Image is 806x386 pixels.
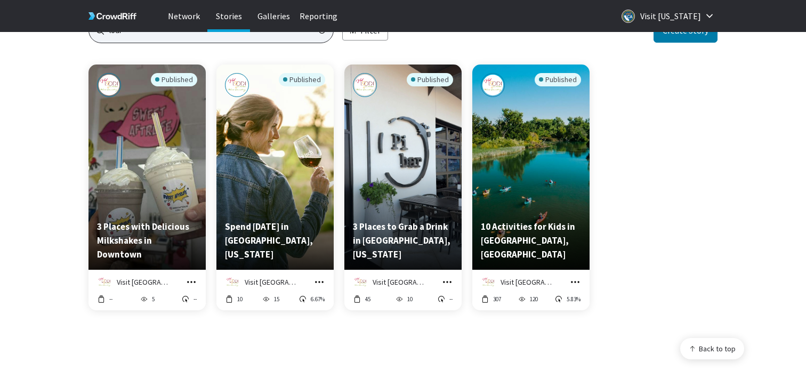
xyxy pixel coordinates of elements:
button: 5 [140,294,155,304]
p: 10 Activities for Kids in Lodi, CA [481,220,581,261]
button: -- [181,294,197,304]
img: Visit Lodi [481,73,505,97]
button: 307 [481,294,502,304]
button: 6.67% [299,294,325,304]
p: Spend Mother's Day in Lodi, California [225,220,325,261]
img: Visit Lodi [481,275,495,289]
button: 120 [518,294,538,304]
button: 15 [262,294,280,304]
a: Preview story titled '10 Activities for Kids in Lodi, CA' [472,262,590,272]
p: Visit [GEOGRAPHIC_DATA] [245,277,299,287]
img: Visit Lodi [353,275,367,289]
p: Visit [GEOGRAPHIC_DATA] [117,277,171,287]
img: Visit Lodi [98,275,111,289]
p: 120 [530,295,538,303]
button: Back to top [680,338,744,359]
img: Visit Lodi [225,73,249,97]
p: -- [449,295,453,303]
p: 10 [237,295,243,303]
p: 15 [274,295,279,303]
p: Visit [GEOGRAPHIC_DATA] [501,277,554,287]
a: Preview story titled 'Spend Mother's Day in Lodi, California' [216,262,334,272]
p: -- [109,295,112,303]
img: Visit Lodi [225,275,239,289]
button: 10 [395,294,413,304]
div: Published [279,73,325,86]
p: 5.83% [567,295,581,303]
button: 10 [225,294,243,304]
img: Visit Lodi [353,73,377,97]
p: -- [194,295,197,303]
p: 10 [407,295,413,303]
button: -- [437,294,453,304]
button: 45 [353,294,371,304]
a: Preview story titled '3 Places with Delicious Milkshakes in Downtown Lodi' [88,262,206,272]
p: 307 [493,295,501,303]
button: 5.83% [554,294,581,304]
p: Visit [US_STATE] [640,7,701,25]
p: 45 [365,295,370,303]
p: Visit [GEOGRAPHIC_DATA] [373,277,426,287]
img: Visit Lodi [97,73,121,97]
div: Published [535,73,581,86]
a: Preview story titled '3 Places to Grab a Drink in Lodi, California' [344,262,462,272]
img: Logo for Visit California [622,10,635,23]
p: 3 Places to Grab a Drink in Lodi, California [353,220,453,261]
p: 6.67% [311,295,325,303]
p: 3 Places with Delicious Milkshakes in Downtown Lodi [97,220,197,261]
button: -- [97,294,113,304]
div: Published [407,73,453,86]
div: Published [151,73,197,86]
p: 5 [152,295,155,303]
